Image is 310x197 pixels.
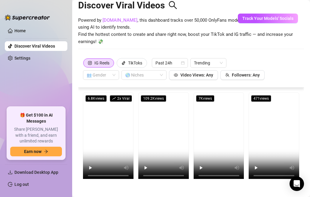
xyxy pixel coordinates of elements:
[181,61,185,65] span: calendar
[78,17,304,45] span: Powered by , this dashboard tracks over 50,000 OnlyFans models on TikTok and Instagram, using AI ...
[290,177,304,191] div: Open Intercom Messenger
[220,70,265,80] button: Followers: Any
[196,95,214,102] span: 7K views
[10,112,62,124] span: 🎁 Get $100 in AI Messages
[251,95,271,102] span: 471 views
[24,149,41,154] span: Earn now
[141,95,166,102] span: 109.2K views
[232,73,260,77] span: Followers: Any
[10,147,62,156] button: Earn nowarrow-right
[14,170,58,175] span: Download Desktop App
[225,73,229,77] span: team
[103,17,137,23] a: [DOMAIN_NAME]
[110,95,132,102] span: 2 x Viral
[242,16,293,21] span: Track Your Models' Socials
[85,95,107,102] span: 6.8K views
[155,58,184,67] span: Past 24h
[94,58,109,67] div: IG Reels
[174,73,178,77] span: eye
[180,73,213,77] span: Video Views: Any
[169,70,218,80] button: Video Views: Any
[44,149,48,154] span: arrow-right
[121,61,126,65] span: tik-tok
[128,58,142,67] div: TikToks
[10,127,62,144] span: Share [PERSON_NAME] with a friend, and earn unlimited rewards
[88,61,92,65] span: instagram
[194,58,223,67] span: Trending
[5,14,50,20] img: logo-BBDzfeDw.svg
[14,28,26,33] a: Home
[168,1,177,10] span: search
[14,56,30,61] a: Settings
[8,170,13,175] span: download
[14,44,55,48] a: Discover Viral Videos
[112,97,116,100] span: rise
[238,14,298,23] button: Track Your Models' Socials
[14,182,29,187] a: Log out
